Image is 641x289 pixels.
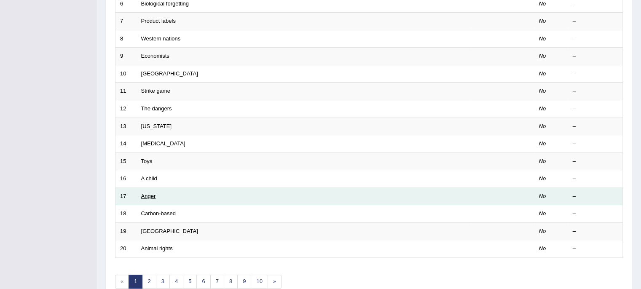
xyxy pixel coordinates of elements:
a: Western nations [141,35,181,42]
div: – [573,245,618,253]
div: – [573,227,618,235]
td: 11 [115,83,137,100]
td: 12 [115,100,137,118]
a: 8 [224,275,238,289]
td: 7 [115,13,137,30]
td: 10 [115,65,137,83]
div: – [573,193,618,201]
a: 7 [210,275,224,289]
a: Strike game [141,88,170,94]
a: [US_STATE] [141,123,172,129]
div: – [573,175,618,183]
div: – [573,123,618,131]
em: No [539,18,546,24]
a: 2 [142,275,156,289]
td: 20 [115,240,137,258]
td: 18 [115,205,137,223]
div: – [573,35,618,43]
a: Anger [141,193,156,199]
div: – [573,158,618,166]
a: » [268,275,282,289]
em: No [539,245,546,252]
em: No [539,0,546,7]
div: – [573,210,618,218]
em: No [539,228,546,234]
a: 10 [251,275,268,289]
em: No [539,88,546,94]
div: – [573,140,618,148]
div: – [573,17,618,25]
a: A child [141,175,157,182]
em: No [539,175,546,182]
td: 19 [115,222,137,240]
a: Carbon-based [141,210,176,217]
em: No [539,193,546,199]
em: No [539,105,546,112]
em: No [539,140,546,147]
a: The dangers [141,105,172,112]
div: – [573,105,618,113]
td: 14 [115,135,137,153]
a: 9 [237,275,251,289]
div: – [573,70,618,78]
a: 4 [169,275,183,289]
a: 3 [156,275,170,289]
td: 15 [115,153,137,170]
a: [GEOGRAPHIC_DATA] [141,228,198,234]
td: 13 [115,118,137,135]
a: Biological forgetting [141,0,189,7]
td: 8 [115,30,137,48]
td: 16 [115,170,137,188]
a: Economists [141,53,169,59]
em: No [539,210,546,217]
em: No [539,158,546,164]
a: Animal rights [141,245,173,252]
a: 6 [196,275,210,289]
td: 17 [115,187,137,205]
a: Product labels [141,18,176,24]
span: « [115,275,129,289]
a: [MEDICAL_DATA] [141,140,185,147]
div: – [573,87,618,95]
em: No [539,123,546,129]
a: Toys [141,158,153,164]
em: No [539,53,546,59]
em: No [539,35,546,42]
div: – [573,52,618,60]
em: No [539,70,546,77]
a: 5 [183,275,197,289]
a: [GEOGRAPHIC_DATA] [141,70,198,77]
td: 9 [115,48,137,65]
a: 1 [129,275,142,289]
